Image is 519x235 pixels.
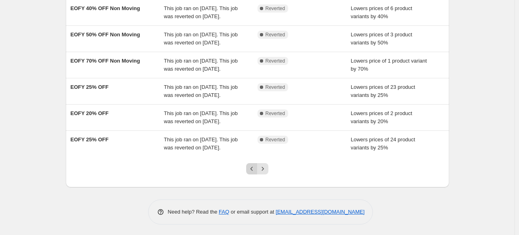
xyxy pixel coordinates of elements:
[164,58,238,72] span: This job ran on [DATE]. This job was reverted on [DATE].
[276,209,364,215] a: [EMAIL_ADDRESS][DOMAIN_NAME]
[351,5,412,19] span: Lowers prices of 6 product variants by 40%
[164,110,238,124] span: This job ran on [DATE]. This job was reverted on [DATE].
[168,209,219,215] span: Need help? Read the
[71,84,109,90] span: EOFY 25% OFF
[219,209,229,215] a: FAQ
[351,58,427,72] span: Lowers price of 1 product variant by 70%
[71,5,140,11] span: EOFY 40% OFF Non Moving
[71,58,140,64] span: EOFY 70% OFF Non Moving
[266,84,285,90] span: Reverted
[229,209,276,215] span: or email support at
[71,110,109,116] span: EOFY 20% OFF
[164,84,238,98] span: This job ran on [DATE]. This job was reverted on [DATE].
[266,58,285,64] span: Reverted
[71,136,109,143] span: EOFY 25% OFF
[351,110,412,124] span: Lowers prices of 2 product variants by 20%
[164,5,238,19] span: This job ran on [DATE]. This job was reverted on [DATE].
[246,163,268,174] nav: Pagination
[246,163,257,174] button: Previous
[71,31,140,38] span: EOFY 50% OFF Non Moving
[164,136,238,151] span: This job ran on [DATE]. This job was reverted on [DATE].
[266,5,285,12] span: Reverted
[257,163,268,174] button: Next
[164,31,238,46] span: This job ran on [DATE]. This job was reverted on [DATE].
[351,31,412,46] span: Lowers prices of 3 product variants by 50%
[266,136,285,143] span: Reverted
[351,84,415,98] span: Lowers prices of 23 product variants by 25%
[351,136,415,151] span: Lowers prices of 24 product variants by 25%
[266,110,285,117] span: Reverted
[266,31,285,38] span: Reverted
